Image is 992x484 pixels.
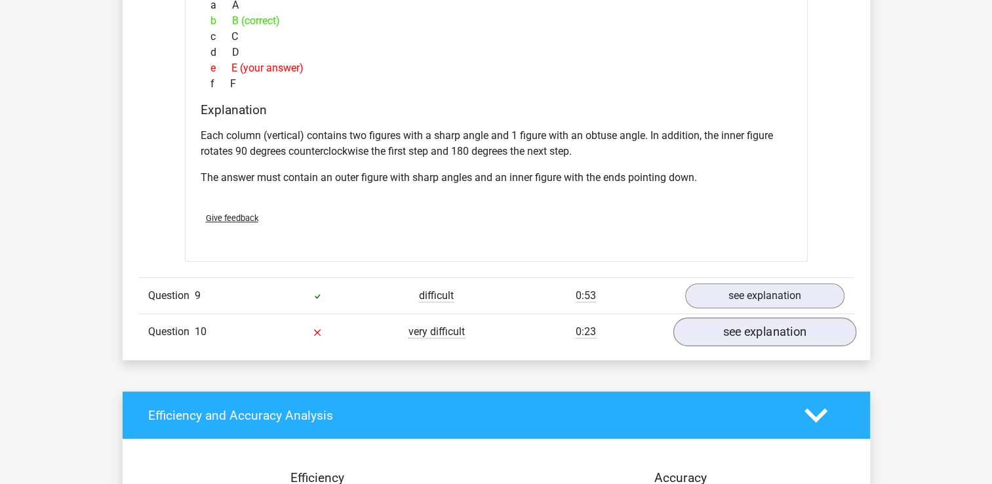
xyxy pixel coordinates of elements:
p: The answer must contain an outer figure with sharp angles and an inner figure with the ends point... [201,170,792,186]
a: see explanation [685,283,844,308]
a: see explanation [673,317,856,346]
span: Question [148,288,195,304]
div: E (your answer) [201,60,792,76]
span: very difficult [408,325,465,338]
span: e [210,60,231,76]
span: c [210,29,231,45]
span: Question [148,324,195,340]
span: 0:23 [576,325,596,338]
span: 9 [195,289,201,302]
span: 0:53 [576,289,596,302]
div: C [201,29,792,45]
span: 10 [195,325,207,338]
div: F [201,76,792,92]
span: Give feedback [206,213,258,223]
h4: Efficiency and Accuracy Analysis [148,408,785,423]
h4: Explanation [201,102,792,117]
p: Each column (vertical) contains two figures with a sharp angle and 1 figure with an obtuse angle.... [201,128,792,159]
span: b [210,13,232,29]
span: d [210,45,232,60]
div: D [201,45,792,60]
span: difficult [419,289,454,302]
div: B (correct) [201,13,792,29]
span: f [210,76,230,92]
